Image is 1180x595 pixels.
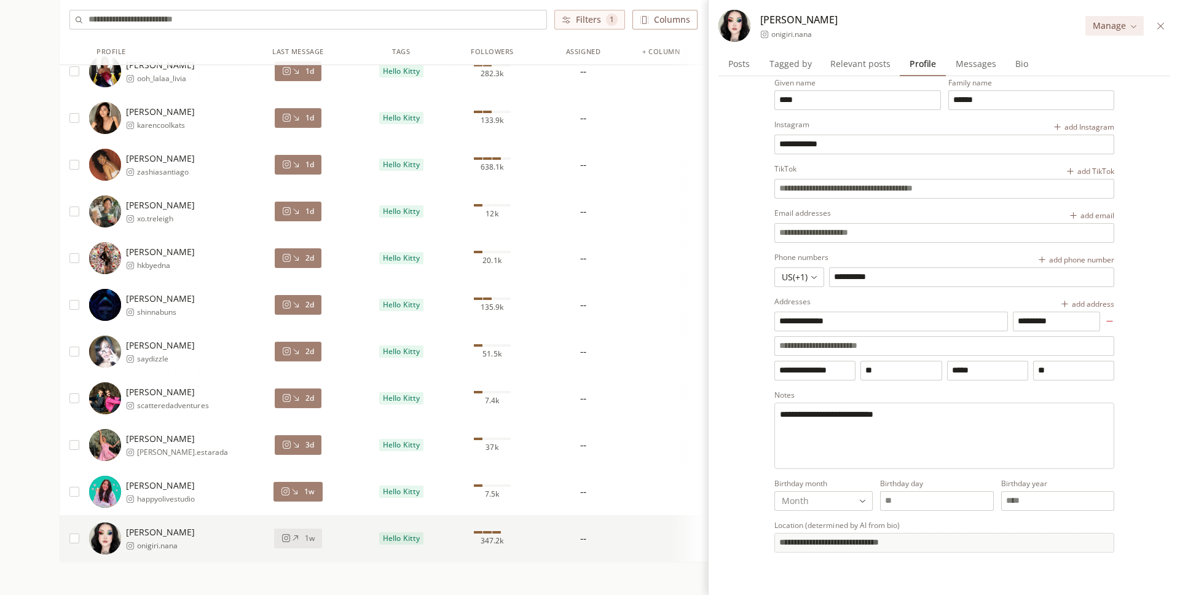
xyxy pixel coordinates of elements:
[137,120,195,130] span: karencoolkats
[304,487,315,497] span: 1w
[89,382,121,414] img: https://lookalike-images.influencerlist.ai/profiles/eb285cf6-e2b3-49a2-a9f8-717975cbfed3.jpg
[760,30,812,39] a: onigiri.nana
[1032,253,1119,267] button: add phone number
[274,529,322,548] button: 1w
[485,489,500,499] span: 7.5k
[580,204,586,219] div: --
[305,66,314,76] span: 1d
[137,74,195,84] span: ooh_lalaa_livia
[774,297,811,307] div: Addresses
[392,47,410,57] div: Tags
[774,78,941,88] div: Given name
[771,30,812,39] span: onigiri.nana
[951,55,1001,73] span: Messages
[1066,167,1114,176] div: add TikTok
[383,253,419,263] span: Hello Kitty
[96,47,126,57] div: Profile
[126,106,195,118] span: [PERSON_NAME]
[89,429,121,461] img: https://lookalike-images.influencerlist.ai/profiles/60d6835a-fff2-4409-8b6b-cd2fe30b9478.jpg
[137,214,195,224] span: xo.treleigh
[1064,208,1119,223] button: add email
[383,440,419,450] span: Hello Kitty
[272,47,324,57] div: Last Message
[948,78,1115,88] div: Family name
[1010,55,1033,73] span: Bio
[126,433,228,445] span: [PERSON_NAME]
[126,59,195,71] span: [PERSON_NAME]
[566,47,600,57] div: Assigned
[1085,16,1144,36] button: Manage
[275,248,321,268] button: 2d
[383,300,419,310] span: Hello Kitty
[89,195,121,227] img: https://lookalike-images.influencerlist.ai/profiles/9f25d41a-11b4-463a-9235-af97ff60bb06.jpg
[580,251,586,266] div: --
[89,55,121,87] img: https://lookalike-images.influencerlist.ai/profiles/4dd73540-c942-493c-bf93-ec12362ac93b.jpg
[1001,479,1115,489] div: Birthday year
[305,534,315,543] span: 1w
[481,69,504,79] span: 282.3k
[580,438,586,452] div: --
[481,162,504,172] span: 638.1k
[1048,120,1119,135] button: add Instagram
[89,102,121,134] img: https://lookalike-images.influencerlist.ai/profiles/ee52f2ca-b858-47c6-a4cd-6d085f2edbbe.jpg
[383,487,419,497] span: Hello Kitty
[305,113,314,123] span: 1d
[774,521,1114,530] div: Location (determined by AI from bio)
[137,541,195,551] span: onigiri.nana
[486,443,498,452] span: 37k
[383,534,419,543] span: Hello Kitty
[554,10,625,30] button: Filters 1
[481,116,504,125] span: 133.9k
[137,494,195,504] span: happyolivestudio
[949,91,1114,109] input: Family name
[275,61,321,81] button: 1d
[275,295,321,315] button: 2d
[126,246,195,258] span: [PERSON_NAME]
[606,14,618,26] span: 1
[126,152,195,165] span: [PERSON_NAME]
[137,401,209,411] span: scatteredadventures
[305,253,314,263] span: 2d
[275,435,321,455] button: 3d
[383,113,419,123] span: Hello Kitty
[760,12,838,27] span: [PERSON_NAME]
[383,160,419,170] span: Hello Kitty
[305,160,314,170] span: 1d
[765,55,817,73] span: Tagged by
[383,207,419,216] span: Hello Kitty
[486,209,498,219] span: 12k
[137,354,195,364] span: saydizzle
[1055,297,1119,312] button: add address
[137,261,195,270] span: hkbyedna
[580,111,586,125] div: --
[482,256,502,266] span: 20.1k
[485,396,500,406] span: 7.4k
[89,476,121,508] img: https://lookalike-images.influencerlist.ai/profiles/7e290df2-ecdb-4222-9407-a0f06bdef15e.jpg
[1002,492,1114,510] input: Birthday year
[774,120,809,130] div: Instagram
[273,482,322,502] button: 1w
[1060,299,1114,309] div: add address
[471,47,514,57] div: Followers
[580,157,586,172] div: --
[774,164,796,174] div: TikTok
[1037,255,1114,265] div: add phone number
[1061,164,1119,179] button: add TikTok
[774,390,1114,400] div: Notes
[580,297,586,312] div: --
[780,408,1115,460] textarea: Notes
[774,253,828,262] div: Phone numbers
[305,300,314,310] span: 2d
[580,64,586,79] div: --
[580,391,586,406] div: --
[580,344,586,359] div: --
[774,491,873,511] button: Birthday month
[881,492,993,510] input: Birthday day
[275,388,321,408] button: 2d
[481,302,504,312] span: 135.9k
[482,349,502,359] span: 51.5k
[126,293,195,305] span: [PERSON_NAME]
[774,479,873,489] div: Birthday month
[723,55,755,73] span: Posts
[89,289,121,321] img: https://lookalike-images.influencerlist.ai/profiles/ccae3755-2b41-4f17-b9f7-55c379be3757.jpg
